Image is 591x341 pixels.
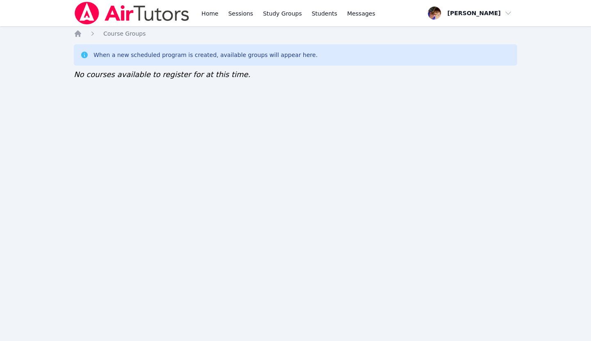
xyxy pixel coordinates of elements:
span: No courses available to register for at this time. [74,70,250,79]
nav: Breadcrumb [74,30,517,38]
a: Course Groups [103,30,145,38]
div: When a new scheduled program is created, available groups will appear here. [93,51,318,59]
span: Course Groups [103,30,145,37]
img: Air Tutors [74,2,190,25]
span: Messages [347,9,375,18]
